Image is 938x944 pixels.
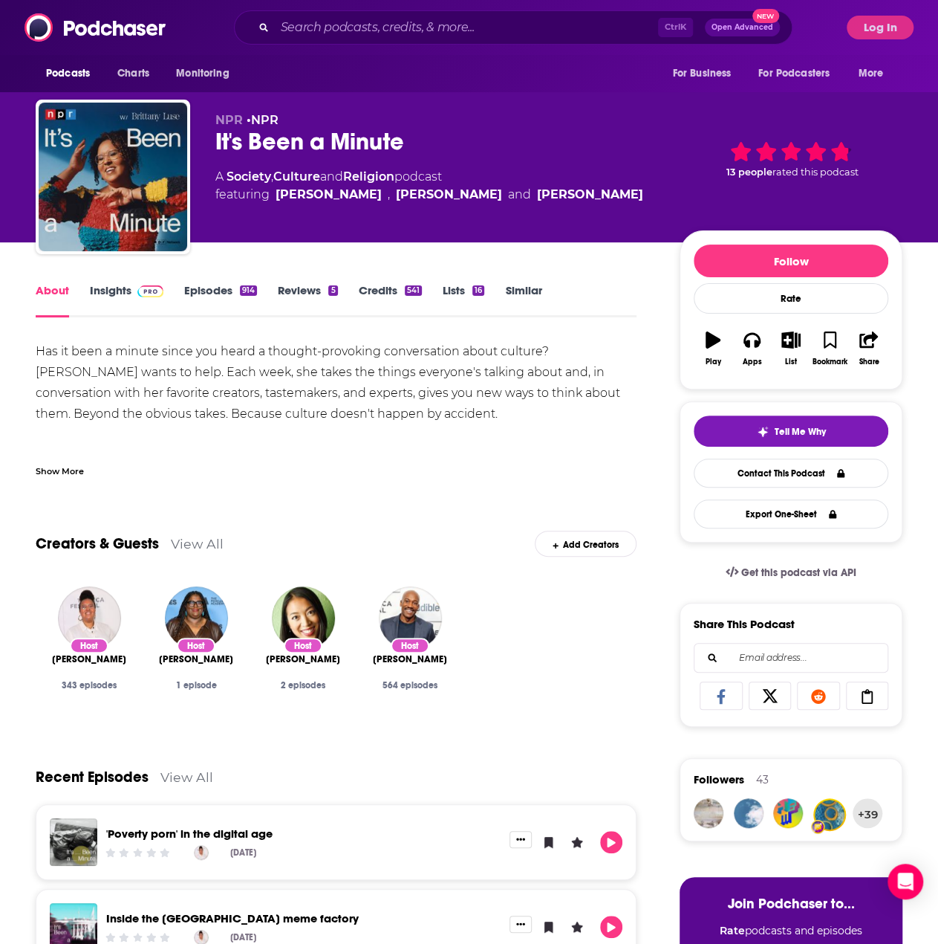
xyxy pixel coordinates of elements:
[273,169,320,184] a: Culture
[846,682,889,710] a: Copy Link
[36,341,636,487] div: Has it been a minute since you heard a thought-provoking conversation about culture? [PERSON_NAME...
[266,653,340,665] span: [PERSON_NAME]
[850,322,888,375] button: Share
[373,653,447,665] span: [PERSON_NAME]
[505,283,541,317] a: Similar
[662,59,749,88] button: open menu
[25,13,167,42] img: Podchaser - Follow, Share and Rate Podcasts
[566,831,588,853] button: Leave a Rating
[734,798,763,828] img: stormalexei
[234,10,792,45] div: Search podcasts, credits, & more...
[853,798,882,828] button: +39
[379,586,442,650] img: Sam Sanders
[732,322,771,375] button: Apps
[276,186,382,204] a: Brittany Luse
[247,113,279,127] span: •
[261,680,345,691] div: 2 episodes
[36,59,109,88] button: open menu
[184,283,257,317] a: Episodes914
[36,768,149,786] a: Recent Episodes
[694,924,887,937] li: podcasts and episodes
[600,831,622,853] button: Play
[694,643,888,673] div: Search followers
[230,847,256,858] div: [DATE]
[106,911,359,925] a: Inside the White House meme factory
[272,586,335,650] img: Elise Hu
[706,358,721,366] div: Play
[772,322,810,375] button: List
[275,16,658,39] input: Search podcasts, credits, & more...
[443,283,484,317] a: Lists16
[714,555,868,591] a: Get this podcast via API
[36,534,159,553] a: Creators & Guests
[472,285,484,296] div: 16
[320,169,343,184] span: and
[726,167,772,178] span: 13 people
[39,103,187,251] img: It's Been a Minute
[720,924,745,937] strong: Rate
[104,847,172,859] div: Community Rating: 0 out of 5
[757,426,769,438] img: tell me why sparkle
[810,819,825,834] img: User Badge Icon
[215,168,643,204] div: A podcast
[752,9,779,23] span: New
[58,586,121,650] img: Brittany Luse
[154,680,238,691] div: 1 episode
[391,638,429,653] div: Host
[52,653,126,665] span: [PERSON_NAME]
[797,682,840,710] a: Share on Reddit
[694,416,888,447] button: tell me why sparkleTell Me Why
[176,63,229,84] span: Monitoring
[694,798,723,828] img: oscarwildeadmire
[743,358,762,366] div: Apps
[106,827,273,841] a: 'Poverty porn' in the digital age
[165,586,228,650] img: B. A. Parker
[117,63,149,84] span: Charts
[230,932,256,943] div: [DATE]
[672,63,731,84] span: For Business
[373,653,447,665] a: Sam Sanders
[700,682,743,710] a: Share on Facebook
[50,818,97,866] img: 'Poverty porn' in the digital age
[343,169,394,184] a: Religion
[368,680,452,691] div: 564 episodes
[405,285,422,296] div: 541
[52,653,126,665] a: Brittany Luse
[815,800,844,830] img: articolate
[537,186,643,204] div: [PERSON_NAME]
[600,916,622,938] button: Play
[694,459,888,488] a: Contact This Podcast
[160,769,213,785] a: View All
[535,531,636,557] div: Add Creators
[396,186,502,204] a: Sam Sanders
[749,59,851,88] button: open menu
[266,653,340,665] a: Elise Hu
[284,638,322,653] div: Host
[773,798,803,828] a: INRI81216
[159,653,233,665] a: B. A. Parker
[194,845,209,860] img: Brittany Luse
[749,682,792,710] a: Share on X/Twitter
[271,169,273,184] span: ,
[658,18,693,37] span: Ctrl K
[538,916,560,938] button: Bookmark Episode
[775,426,826,438] span: Tell Me Why
[694,772,744,786] span: Followers
[859,63,884,84] span: More
[215,113,243,127] span: NPR
[810,322,849,375] button: Bookmark
[694,617,795,631] h3: Share This Podcast
[706,644,876,672] input: Email address...
[359,283,422,317] a: Credits541
[694,322,732,375] button: Play
[278,283,337,317] a: Reviews5
[171,536,224,552] a: View All
[847,16,913,39] button: Log In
